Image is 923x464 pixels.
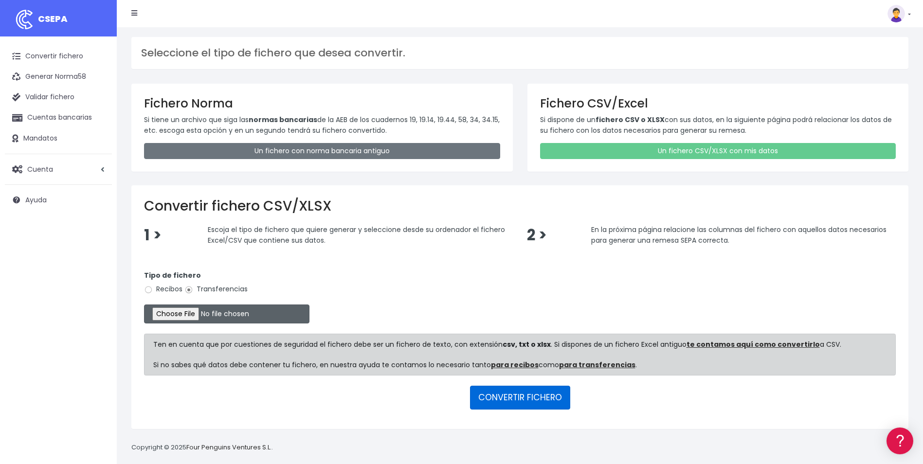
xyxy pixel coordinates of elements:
span: 1 > [144,225,162,246]
a: Ayuda [5,190,112,210]
h3: Fichero CSV/Excel [540,96,896,110]
h3: Fichero Norma [144,96,500,110]
a: Validar fichero [5,87,112,107]
a: Mandatos [5,128,112,149]
a: POWERED BY ENCHANT [134,280,187,289]
strong: csv, txt o xlsx [503,339,551,349]
p: Copyright © 2025 . [131,443,273,453]
a: Un fichero CSV/XLSX con mis datos [540,143,896,159]
a: Generar Norma58 [5,67,112,87]
span: Cuenta [27,164,53,174]
a: Información general [10,83,185,98]
strong: fichero CSV o XLSX [596,115,665,125]
span: Escoja el tipo de fichero que quiere generar y seleccione desde su ordenador el fichero Excel/CSV... [208,225,505,245]
a: Formatos [10,123,185,138]
a: Un fichero con norma bancaria antiguo [144,143,500,159]
button: Contáctanos [10,260,185,277]
button: CONVERTIR FICHERO [470,386,570,409]
div: Programadores [10,233,185,243]
p: Si dispone de un con sus datos, en la siguiente página podrá relacionar los datos de su fichero c... [540,114,896,136]
label: Transferencias [184,284,248,294]
a: te contamos aquí como convertirlo [687,339,820,349]
span: En la próxima página relacione las columnas del fichero con aquellos datos necesarios para genera... [591,225,887,245]
a: General [10,209,185,224]
a: API [10,249,185,264]
label: Recibos [144,284,182,294]
span: 2 > [527,225,547,246]
a: Four Penguins Ventures S.L. [186,443,271,452]
div: Ten en cuenta que por cuestiones de seguridad el fichero debe ser un fichero de texto, con extens... [144,334,896,375]
img: profile [887,5,905,22]
a: para recibos [491,360,539,370]
h3: Seleccione el tipo de fichero que desea convertir. [141,47,899,59]
div: Información general [10,68,185,77]
a: Cuenta [5,159,112,179]
a: Videotutoriales [10,153,185,168]
a: Cuentas bancarias [5,107,112,128]
span: CSEPA [38,13,68,25]
a: para transferencias [559,360,635,370]
a: Convertir fichero [5,46,112,67]
span: Ayuda [25,195,47,205]
strong: Tipo de fichero [144,270,201,280]
strong: normas bancarias [249,115,317,125]
a: Perfiles de empresas [10,168,185,183]
h2: Convertir fichero CSV/XLSX [144,198,896,214]
p: Si tiene un archivo que siga las de la AEB de los cuadernos 19, 19.14, 19.44, 58, 34, 34.15, etc.... [144,114,500,136]
a: Problemas habituales [10,138,185,153]
div: Convertir ficheros [10,107,185,117]
div: Facturación [10,193,185,202]
img: logo [12,7,36,32]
